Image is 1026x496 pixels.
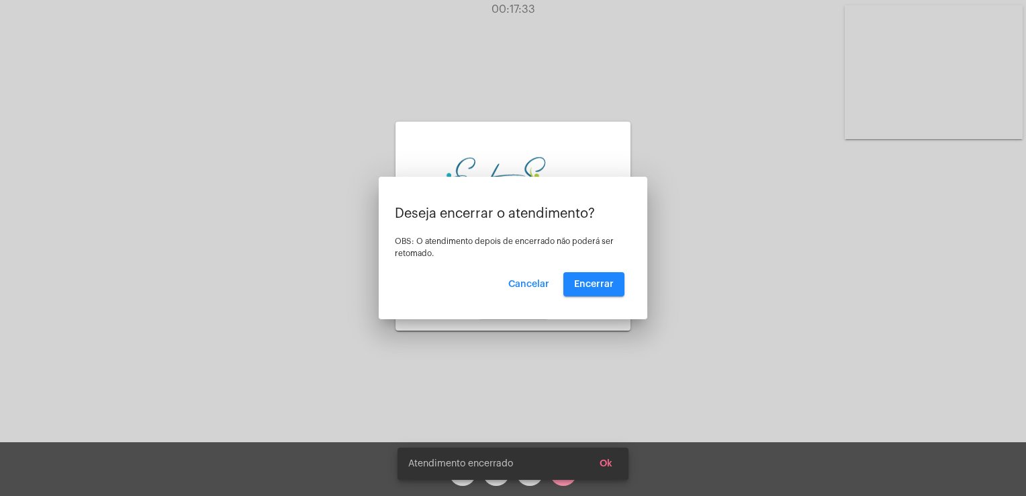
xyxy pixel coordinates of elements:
[395,206,631,221] p: Deseja encerrar o atendimento?
[408,457,513,470] span: Atendimento encerrado
[436,155,590,216] img: aa27006a-a7e4-c883-abf8-315c10fe6841.png
[600,459,612,468] span: Ok
[508,280,549,289] span: Cancelar
[395,237,614,257] span: OBS: O atendimento depois de encerrado não poderá ser retomado.
[492,4,535,15] span: 00:17:33
[498,272,560,296] button: Cancelar
[563,272,624,296] button: Encerrar
[574,280,614,289] span: Encerrar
